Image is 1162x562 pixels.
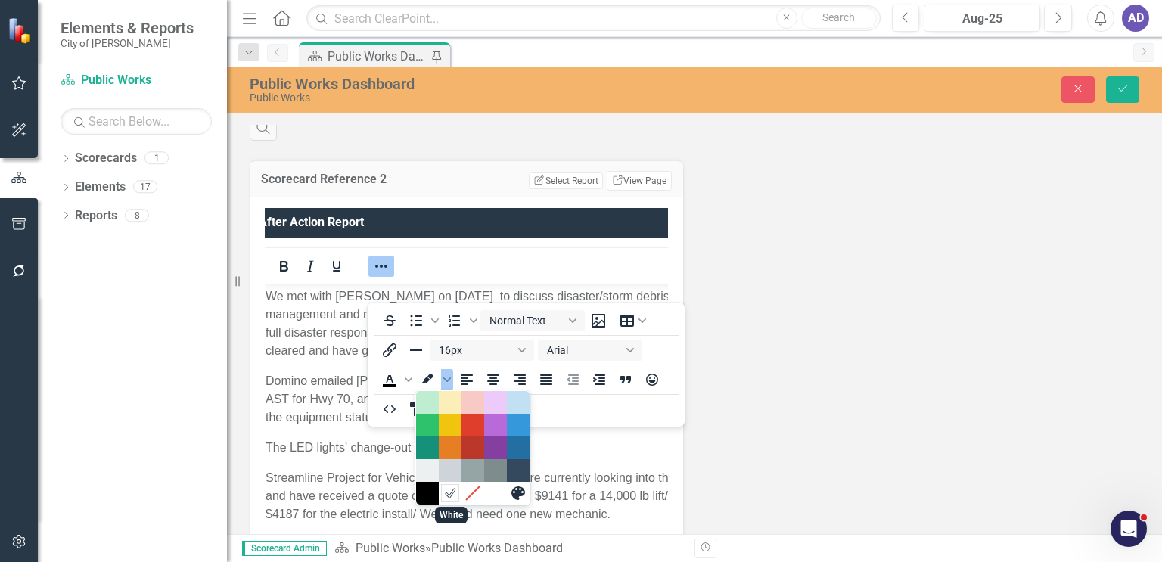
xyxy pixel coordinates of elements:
button: AD [1122,5,1149,32]
div: Black [416,482,439,505]
div: Light Purple [484,391,507,414]
div: Public Works Dashboard [250,76,742,92]
div: Dark Purple [484,436,507,459]
div: Medium Gray [439,459,461,482]
small: City of [PERSON_NAME] [61,37,194,49]
div: Dark Blue [507,436,530,459]
button: Align left [454,369,480,390]
button: Horizontal line [403,340,429,361]
div: 17 [133,181,157,194]
span: Search [822,11,855,23]
span: Normal Text [489,315,564,327]
div: Light Green [416,391,439,414]
button: Italic [297,256,323,277]
button: Font Arial [538,340,642,361]
div: 8 [125,209,149,222]
div: Remove color [461,482,484,505]
a: Public Works [61,72,212,89]
button: HTML Editor [377,399,402,420]
button: Strikethrough [377,310,402,331]
div: Yellow [439,414,461,436]
button: Underline [324,256,350,277]
span: Elements & Reports [61,19,194,37]
button: Blockquote [613,369,638,390]
div: » [334,540,683,557]
button: Table [612,310,654,331]
button: Search [801,8,877,29]
span: Scorecard Admin [242,541,327,556]
iframe: Rich Text Area [262,284,688,548]
button: Block Normal Text [480,310,585,331]
div: Red [461,414,484,436]
input: Search ClearPoint... [306,5,880,32]
div: Dark Red [461,436,484,459]
div: Public Works Dashboard [328,47,427,66]
iframe: Intercom live chat [1111,511,1147,547]
div: Aug-25 [929,10,1035,28]
button: Insert image [586,310,611,331]
button: Insert/edit link [377,340,402,361]
input: Search Below... [61,108,212,135]
a: Elements [75,179,126,196]
div: Gray [461,459,484,482]
div: Dark Gray [484,459,507,482]
div: Light Red [461,391,484,414]
div: Text color Black [377,369,415,390]
button: Increase indent [586,369,612,390]
span: 16px [439,344,513,356]
a: Public Works [356,541,425,555]
button: Bold [271,256,297,277]
div: Light Gray [416,459,439,482]
div: Purple [484,414,507,436]
button: Select Report [529,172,602,189]
div: Dark Turquoise [416,436,439,459]
div: Public Works [250,92,742,104]
img: ClearPoint Strategy [8,17,34,43]
h3: Scorecard Reference 2 [261,172,453,186]
div: 1 [144,152,169,165]
button: CSS Editor [403,399,429,420]
span: Arial [547,344,621,356]
button: Emojis [639,369,665,390]
p: [PERSON_NAME] is going to complete the savings analysis for the LED lights at the end of 2025 [4,252,422,288]
button: Aug-25 [924,5,1040,32]
div: White [441,484,459,502]
a: View Page [607,171,672,191]
div: Numbered list [442,310,480,331]
div: Green [416,414,439,436]
button: Decrease indent [560,369,586,390]
button: Custom color [507,482,530,505]
button: Font size 16px [430,340,534,361]
div: Navy Blue [507,459,530,482]
button: Align center [480,369,506,390]
div: Public Works Dashboard [431,541,563,555]
a: Scorecards [75,150,137,167]
div: Light Blue [507,391,530,414]
div: Blue [507,414,530,436]
button: Justify [533,369,559,390]
div: Orange [439,436,461,459]
button: Align right [507,369,533,390]
div: Bullet list [403,310,441,331]
div: Background color White [415,369,453,390]
a: Reports [75,207,117,225]
div: Light Yellow [439,391,461,414]
button: Reveal or hide additional toolbar items [368,256,394,277]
